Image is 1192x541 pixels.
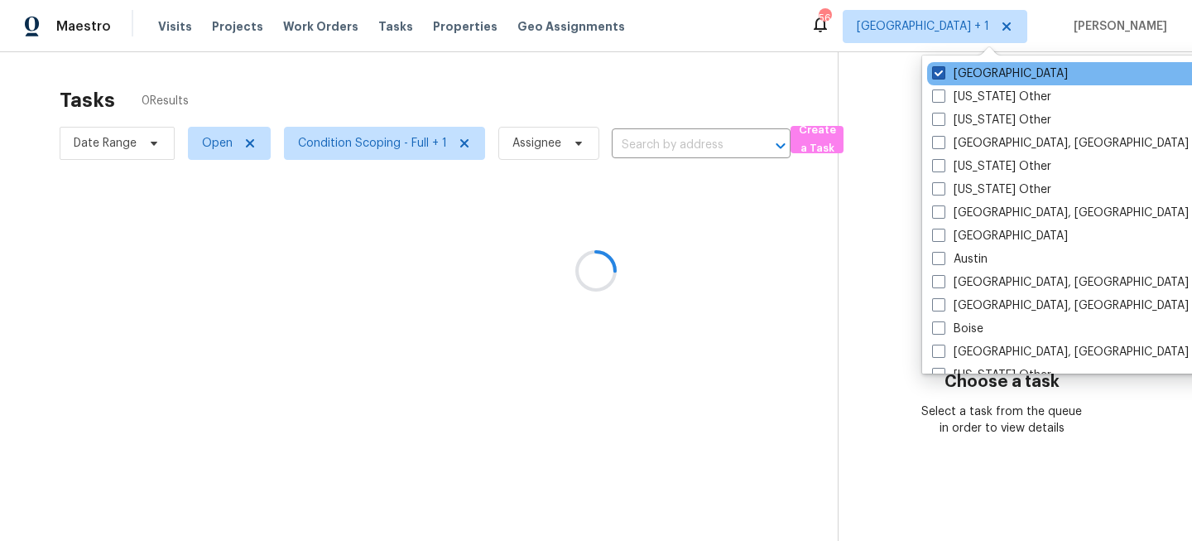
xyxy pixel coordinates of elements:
label: [US_STATE] Other [932,181,1051,198]
label: [US_STATE] Other [932,112,1051,128]
label: Boise [932,321,983,337]
label: [US_STATE] Other [932,158,1051,175]
label: [GEOGRAPHIC_DATA], [GEOGRAPHIC_DATA] [932,297,1189,314]
label: [GEOGRAPHIC_DATA] [932,228,1068,244]
label: [GEOGRAPHIC_DATA], [GEOGRAPHIC_DATA] [932,344,1189,360]
label: [GEOGRAPHIC_DATA] [932,65,1068,82]
div: 56 [819,10,830,27]
label: [US_STATE] Other [932,367,1051,384]
label: [GEOGRAPHIC_DATA], [GEOGRAPHIC_DATA] [932,274,1189,291]
label: [GEOGRAPHIC_DATA], [GEOGRAPHIC_DATA] [932,205,1189,221]
label: Austin [932,251,988,268]
label: [US_STATE] Other [932,89,1051,105]
label: [GEOGRAPHIC_DATA], [GEOGRAPHIC_DATA] [932,135,1189,152]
